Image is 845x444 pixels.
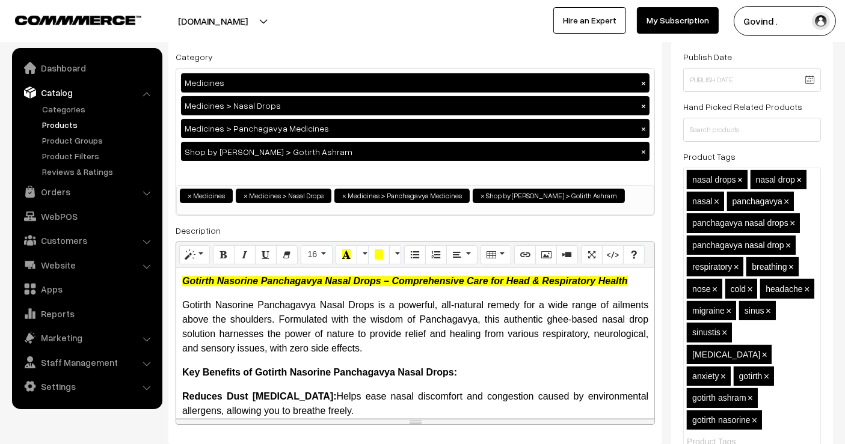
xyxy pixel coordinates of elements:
[721,371,726,382] span: ×
[692,196,712,206] span: nasal
[752,415,757,425] span: ×
[748,393,753,403] span: ×
[692,350,760,359] span: [MEDICAL_DATA]
[176,419,654,424] div: resize
[553,7,626,34] a: Hire an Expert
[692,415,751,425] span: gotirth nasorine
[213,245,235,264] button: Bold (CTRL+B)
[756,175,795,184] span: nasal drop
[182,298,648,356] p: Gotirth Nasorine Panchagavya Nasal Drops is a powerful, all-natural remedy for a wide range of ai...
[745,306,764,315] span: sinus
[39,134,158,147] a: Product Groups
[15,181,158,202] a: Orders
[136,6,290,36] button: [DOMAIN_NAME]
[181,73,650,93] div: Medicines
[638,100,649,111] button: ×
[804,284,810,294] span: ×
[556,245,578,264] button: Video
[15,57,158,79] a: Dashboard
[731,284,746,294] span: cold
[739,371,763,381] span: gotirth
[334,189,470,203] li: Medicines > Panchagavya Medicines
[748,284,753,294] span: ×
[762,350,767,360] span: ×
[481,190,485,201] span: ×
[181,142,650,161] div: Shop by [PERSON_NAME] > Gotirth Ashram
[39,103,158,115] a: Categories
[368,245,390,264] button: Background Color
[255,245,277,264] button: Underline (CTRL+U)
[726,306,731,316] span: ×
[481,245,511,264] button: Table
[683,100,802,113] label: Hand Picked Related Products
[15,16,141,25] img: COMMMERCE
[638,146,649,157] button: ×
[307,249,317,259] span: 16
[15,376,158,397] a: Settings
[692,175,736,184] span: nasal drops
[692,306,725,315] span: migraine
[182,276,628,286] i: Gotirth Nasorine Panchagavya Nasal Drops – Comprehensive Care for Head & Respiratory Health
[683,68,821,92] input: Publish Date
[535,245,557,264] button: Picture
[692,371,719,381] span: anxiety
[301,245,333,264] button: Font Size
[784,196,789,207] span: ×
[733,196,782,206] span: panchagavya
[737,175,743,185] span: ×
[15,278,158,300] a: Apps
[623,245,645,264] button: Help
[425,245,447,264] button: Ordered list (CTRL+SHIFT+NUM8)
[692,262,732,272] span: respiratory
[714,196,719,207] span: ×
[683,118,821,142] input: Search products
[15,230,158,251] a: Customers
[181,96,650,115] div: Medicines > Nasal Drops
[15,12,120,26] a: COMMMERCE
[683,50,732,63] label: Publish Date
[176,50,213,63] label: Category
[796,175,802,185] span: ×
[39,118,158,131] a: Products
[766,306,771,316] span: ×
[182,389,648,418] p: Helps ease nasal discomfort and congestion caused by environmental allergens, allowing you to bre...
[244,190,248,201] span: ×
[788,262,794,272] span: ×
[234,245,256,264] button: Italic (CTRL+I)
[692,240,784,250] span: panchagavya nasal drop
[473,189,625,203] li: Shop by Gaushala > Gotirth Ashram
[357,245,369,264] button: More Color
[15,254,158,276] a: Website
[692,393,746,403] span: gotirth ashram
[181,119,650,138] div: Medicines > Panchagavya Medicines
[734,262,739,272] span: ×
[182,367,457,377] b: Key Benefits of Gotirth Nasorine Panchagavya Nasal Drops:
[446,245,477,264] button: Paragraph
[581,245,603,264] button: Full Screen
[15,351,158,373] a: Staff Management
[342,190,346,201] span: ×
[180,189,233,203] li: Medicines
[176,224,221,237] label: Description
[514,245,536,264] button: Link (CTRL+K)
[766,284,803,294] span: headache
[692,218,788,228] span: panchagavya nasal drops
[15,303,158,324] a: Reports
[179,245,210,264] button: Style
[785,240,791,251] span: ×
[734,6,836,36] button: Govind .
[692,284,710,294] span: nose
[752,262,787,272] span: breathing
[15,82,158,103] a: Catalog
[637,7,719,34] a: My Subscription
[236,189,331,203] li: Medicines > Nasal Drops
[389,245,401,264] button: More Color
[404,245,426,264] button: Unordered list (CTRL+SHIFT+NUM7)
[638,78,649,88] button: ×
[182,391,337,401] b: Reduces Dust [MEDICAL_DATA]:
[188,190,192,201] span: ×
[39,165,158,178] a: Reviews & Ratings
[638,123,649,134] button: ×
[39,150,158,162] a: Product Filters
[764,371,769,382] span: ×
